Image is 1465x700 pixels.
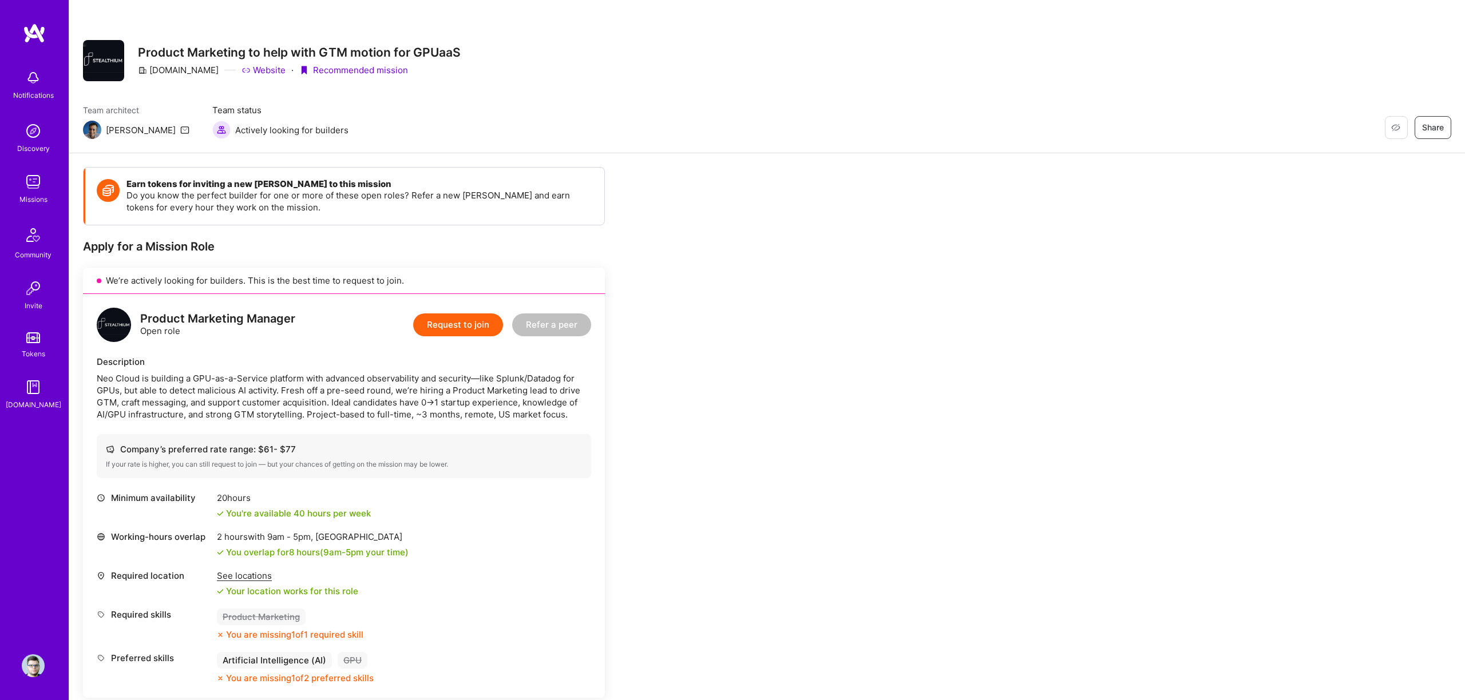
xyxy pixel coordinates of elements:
[97,356,591,368] div: Description
[19,193,47,205] div: Missions
[22,277,45,300] img: Invite
[217,570,358,582] div: See locations
[22,348,45,360] div: Tokens
[126,179,593,189] h4: Earn tokens for inviting a new [PERSON_NAME] to this mission
[97,654,105,662] i: icon Tag
[19,654,47,677] a: User Avatar
[97,308,131,342] img: logo
[140,313,295,337] div: Open role
[13,89,54,101] div: Notifications
[106,443,582,455] div: Company’s preferred rate range: $ 61 - $ 77
[97,570,211,582] div: Required location
[212,104,349,116] span: Team status
[138,64,219,76] div: [DOMAIN_NAME]
[217,585,358,597] div: Your location works for this role
[106,124,176,136] div: [PERSON_NAME]
[22,120,45,142] img: discovery
[226,629,363,641] div: You are missing 1 of 1 required skill
[25,300,42,312] div: Invite
[180,125,189,134] i: icon Mail
[106,445,114,454] i: icon Cash
[217,492,371,504] div: 20 hours
[97,610,105,619] i: icon Tag
[217,507,371,519] div: You're available 40 hours per week
[97,571,105,580] i: icon Location
[138,66,147,75] i: icon CompanyGray
[26,332,40,343] img: tokens
[338,652,367,669] div: GPU
[217,652,332,669] div: Artificial Intelligence (AI)
[291,64,294,76] div: ·
[83,239,605,254] div: Apply for a Mission Role
[23,23,46,43] img: logo
[1422,122,1444,133] span: Share
[299,64,408,76] div: Recommended mission
[1391,123,1400,132] i: icon EyeClosed
[323,547,363,558] span: 9am - 5pm
[22,170,45,193] img: teamwork
[22,66,45,89] img: bell
[235,124,349,136] span: Actively looking for builders
[6,399,61,411] div: [DOMAIN_NAME]
[217,608,306,625] div: Product Marketing
[217,675,224,682] i: icon CloseOrange
[226,546,409,558] div: You overlap for 8 hours ( your time)
[226,672,374,684] div: You are missing 1 of 2 preferred skills
[22,654,45,677] img: User Avatar
[97,608,211,621] div: Required skills
[138,45,461,59] h3: Product Marketing to help with GTM motion for GPUaaS
[97,372,591,420] div: Neo Cloud is building a GPU-as-a-Service platform with advanced observability and security—like S...
[217,631,224,638] i: icon CloseOrange
[512,313,591,336] button: Refer a peer
[97,652,211,664] div: Preferred skills
[97,532,105,541] i: icon World
[83,40,124,81] img: Company Logo
[265,531,315,542] span: 9am - 5pm ,
[22,376,45,399] img: guide book
[413,313,503,336] button: Request to join
[1415,116,1451,139] button: Share
[212,121,231,139] img: Actively looking for builders
[140,313,295,325] div: Product Marketing Manager
[83,121,101,139] img: Team Architect
[217,531,409,543] div: 2 hours with [GEOGRAPHIC_DATA]
[217,588,224,595] i: icon Check
[217,549,224,556] i: icon Check
[217,510,224,517] i: icon Check
[97,179,120,202] img: Token icon
[83,268,605,294] div: We’re actively looking for builders. This is the best time to request to join.
[19,221,47,249] img: Community
[106,460,582,469] div: If your rate is higher, you can still request to join — but your chances of getting on the missio...
[97,492,211,504] div: Minimum availability
[15,249,52,261] div: Community
[17,142,50,154] div: Discovery
[299,66,308,75] i: icon PurpleRibbon
[126,189,593,213] p: Do you know the perfect builder for one or more of these open roles? Refer a new [PERSON_NAME] an...
[97,494,105,502] i: icon Clock
[83,104,189,116] span: Team architect
[241,64,286,76] a: Website
[97,531,211,543] div: Working-hours overlap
